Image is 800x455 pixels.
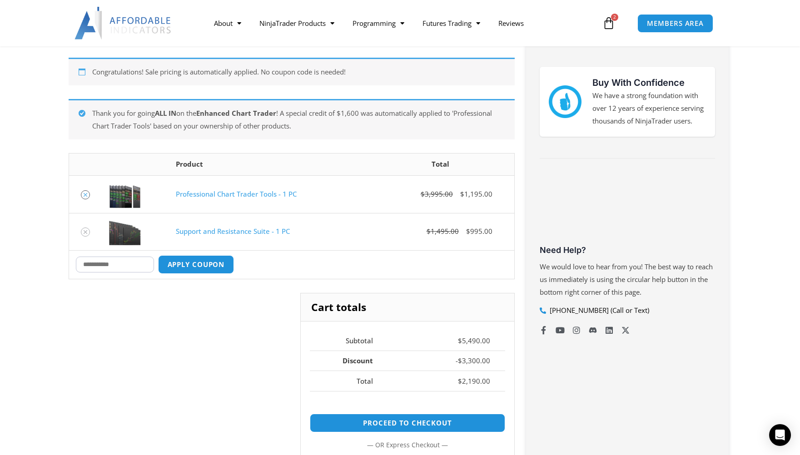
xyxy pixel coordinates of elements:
[611,14,618,21] span: 2
[413,13,489,34] a: Futures Trading
[540,262,713,297] span: We would love to hear from you! The best way to reach us immediately is using the circular help b...
[169,153,367,176] th: Product
[205,13,250,34] a: About
[155,109,176,118] strong: ALL IN
[540,245,715,255] h3: Need Help?
[427,227,431,236] span: $
[250,13,343,34] a: NinjaTrader Products
[637,14,713,33] a: MEMBERS AREA
[458,336,462,345] span: $
[310,439,505,451] p: — or —
[540,174,715,242] iframe: Customer reviews powered by Trustpilot
[592,76,706,89] h3: Buy With Confidence
[421,189,425,198] span: $
[456,356,458,365] span: -
[458,356,462,365] span: $
[310,402,505,410] iframe: PayPal Message 1
[301,293,514,321] h2: Cart totals
[109,181,141,208] img: ProfessionalToolsBundlePage | Affordable Indicators – NinjaTrader
[421,189,453,198] bdi: 3,995.00
[69,99,515,139] div: Thank you for going on the ! A special credit of $1,600 was automatically applied to 'Professiona...
[81,190,90,199] a: Remove Professional Chart Trader Tools - 1 PC from cart
[549,85,581,118] img: mark thumbs good 43913 | Affordable Indicators – NinjaTrader
[589,10,629,36] a: 2
[205,13,600,34] nav: Menu
[367,153,514,176] th: Total
[427,227,459,236] bdi: 1,495.00
[310,351,388,371] th: Discount
[176,227,290,236] a: Support and Resistance Suite - 1 PC
[592,89,706,128] p: We have a strong foundation with over 12 years of experience serving thousands of NinjaTrader users.
[458,376,490,386] bdi: 2,190.00
[466,227,492,236] bdi: 995.00
[69,58,515,85] div: Congratulations! Sale pricing is automatically applied. No coupon code is needed!
[458,376,462,386] span: $
[647,20,704,27] span: MEMBERS AREA
[310,414,505,432] a: Proceed to checkout
[109,218,141,245] img: Support and Resistance Suite 1 | Affordable Indicators – NinjaTrader
[769,424,791,446] div: Open Intercom Messenger
[458,356,490,365] bdi: 3,300.00
[460,189,492,198] bdi: 1,195.00
[343,13,413,34] a: Programming
[81,227,90,237] a: Remove Support and Resistance Suite - 1 PC from cart
[489,13,533,34] a: Reviews
[460,189,464,198] span: $
[458,336,490,345] bdi: 5,490.00
[547,304,649,317] span: [PHONE_NUMBER] (Call or Text)
[310,331,388,351] th: Subtotal
[310,371,388,391] th: Total
[196,109,276,118] strong: Enhanced Chart Trader
[75,7,172,40] img: LogoAI | Affordable Indicators – NinjaTrader
[466,227,470,236] span: $
[158,255,234,274] button: Apply coupon
[176,189,297,198] a: Professional Chart Trader Tools - 1 PC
